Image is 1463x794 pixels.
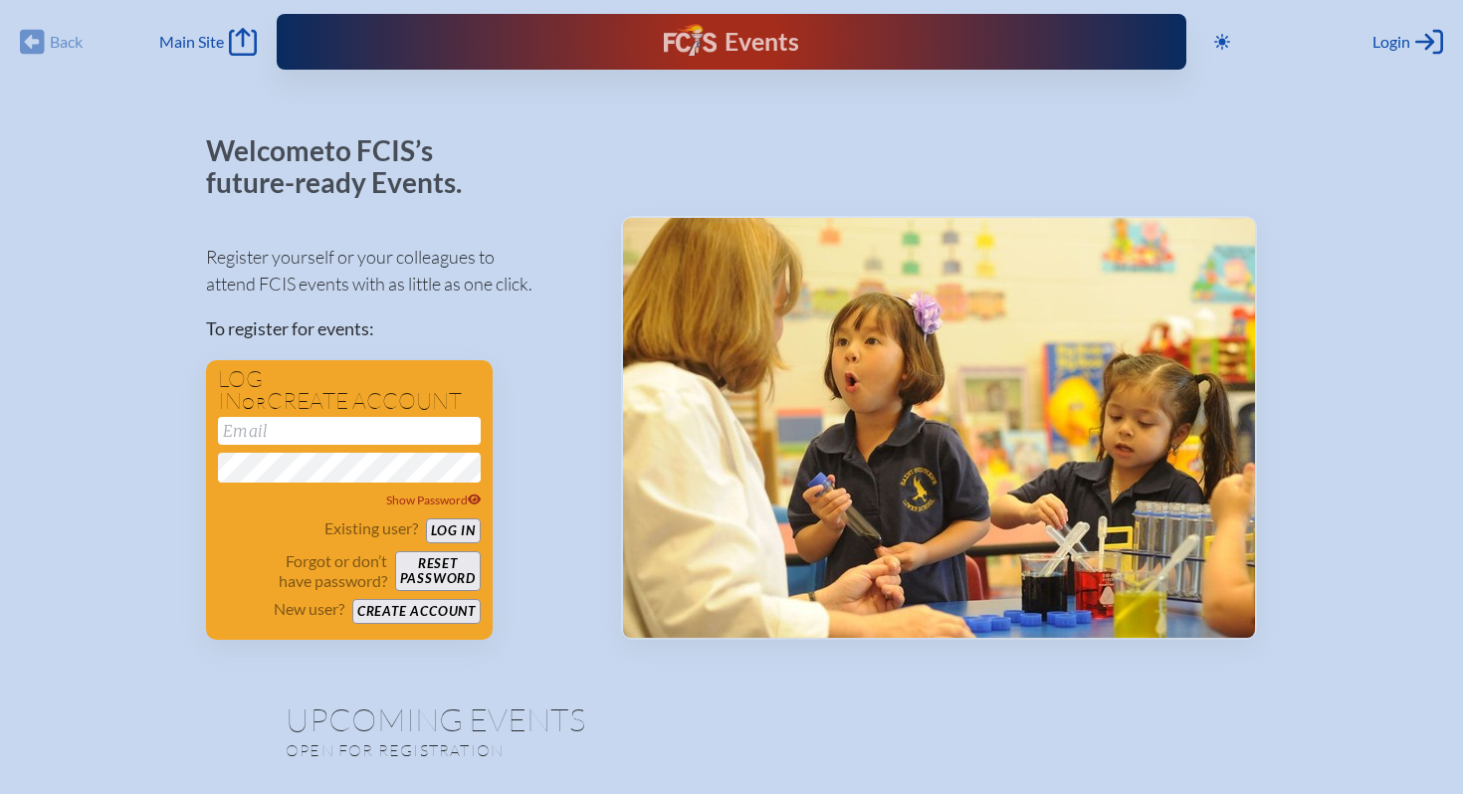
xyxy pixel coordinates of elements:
span: Main Site [159,32,224,52]
button: Create account [352,599,481,624]
p: To register for events: [206,315,589,342]
div: FCIS Events — Future ready [535,24,927,60]
p: Open for registration [286,740,811,760]
p: Welcome to FCIS’s future-ready Events. [206,135,485,198]
p: Forgot or don’t have password? [218,551,387,591]
button: Log in [426,518,481,543]
span: or [242,393,267,413]
h1: Log in create account [218,368,481,413]
a: Main Site [159,28,257,56]
p: Register yourself or your colleagues to attend FCIS events with as little as one click. [206,244,589,298]
button: Resetpassword [395,551,481,591]
input: Email [218,417,481,445]
p: New user? [274,599,344,619]
p: Existing user? [324,518,418,538]
img: Events [623,218,1255,638]
h1: Upcoming Events [286,703,1177,735]
span: Login [1372,32,1410,52]
span: Show Password [386,493,482,507]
